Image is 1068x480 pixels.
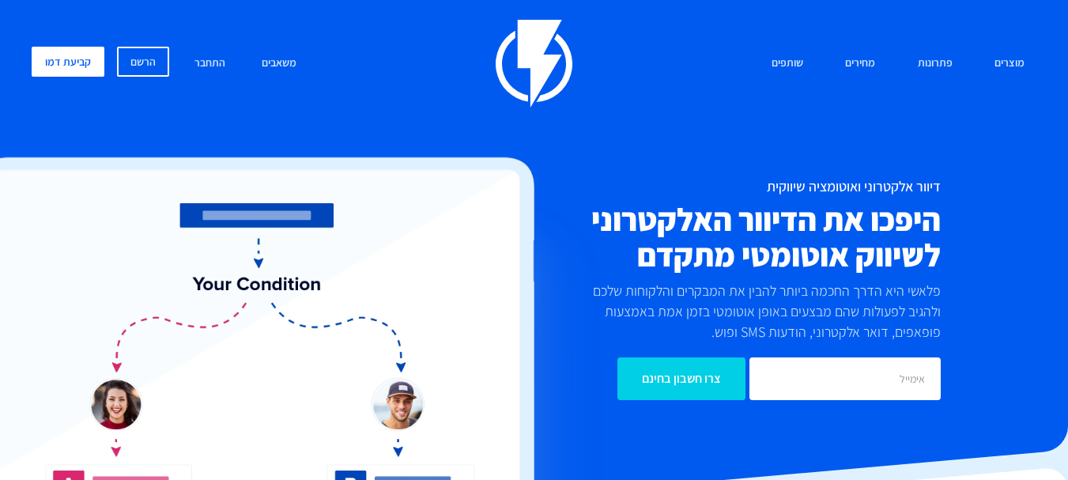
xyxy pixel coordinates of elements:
a: פתרונות [906,47,964,81]
a: קביעת דמו [32,47,104,77]
a: מוצרים [983,47,1036,81]
input: צרו חשבון בחינם [617,357,745,400]
a: הרשם [117,47,169,77]
a: התחבר [183,47,237,81]
input: אימייל [749,357,941,400]
a: מחירים [833,47,887,81]
h2: היפכו את הדיוור האלקטרוני לשיווק אוטומטי מתקדם [462,202,942,273]
a: משאבים [250,47,308,81]
h1: דיוור אלקטרוני ואוטומציה שיווקית [462,179,942,195]
p: פלאשי היא הדרך החכמה ביותר להבין את המבקרים והלקוחות שלכם ולהגיב לפעולות שהם מבצעים באופן אוטומטי... [587,281,941,342]
a: שותפים [760,47,815,81]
